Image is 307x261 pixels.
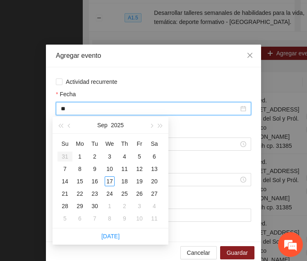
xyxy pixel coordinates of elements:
td: 2025-09-05 [132,150,147,163]
td: 2025-09-11 [117,163,132,175]
div: 15 [75,176,85,186]
td: 2025-10-02 [117,200,132,212]
div: 7 [90,214,100,223]
td: 2025-09-20 [147,175,162,187]
div: 7 [60,164,70,174]
td: 2025-09-27 [147,187,162,200]
span: Guardar [227,248,248,257]
div: 4 [149,201,159,211]
div: 9 [90,164,100,174]
div: 10 [134,214,144,223]
button: Guardar [220,246,254,259]
td: 2025-10-08 [102,212,117,225]
div: 27 [149,189,159,199]
input: Fecha [61,104,239,113]
td: 2025-10-06 [72,212,87,225]
th: Tu [87,137,102,150]
div: 9 [120,214,130,223]
div: 21 [60,189,70,199]
div: 6 [75,214,85,223]
td: 2025-09-02 [87,150,102,163]
div: 3 [105,152,115,161]
div: Minimizar ventana de chat en vivo [136,4,156,24]
div: 11 [149,214,159,223]
th: We [102,137,117,150]
td: 2025-09-21 [58,187,72,200]
td: 2025-09-01 [72,150,87,163]
td: 2025-10-04 [147,200,162,212]
td: 2025-09-13 [147,163,162,175]
th: Th [117,137,132,150]
td: 2025-09-12 [132,163,147,175]
td: 2025-09-19 [132,175,147,187]
div: 6 [149,152,159,161]
td: 2025-09-07 [58,163,72,175]
td: 2025-09-15 [72,175,87,187]
textarea: Escriba su mensaje y pulse “Intro” [4,173,158,202]
div: 8 [105,214,115,223]
th: Su [58,137,72,150]
div: 20 [149,176,159,186]
td: 2025-09-26 [132,187,147,200]
button: Cancelar [180,246,217,259]
div: 18 [120,176,130,186]
td: 2025-09-23 [87,187,102,200]
div: 3 [134,201,144,211]
div: 25 [120,189,130,199]
div: Chatee con nosotros ahora [43,42,139,53]
div: 19 [134,176,144,186]
td: 2025-10-05 [58,212,72,225]
div: 5 [134,152,144,161]
th: Fr [132,137,147,150]
div: 23 [90,189,100,199]
td: 2025-09-22 [72,187,87,200]
td: 2025-09-14 [58,175,72,187]
span: Estamos en línea. [48,84,114,168]
td: 2025-10-07 [87,212,102,225]
td: 2025-09-30 [87,200,102,212]
td: 2025-10-10 [132,212,147,225]
div: 2 [90,152,100,161]
div: 14 [60,176,70,186]
span: Cancelar [187,248,210,257]
span: Actividad recurrente [62,77,121,86]
td: 2025-09-06 [147,150,162,163]
td: 2025-10-01 [102,200,117,212]
div: 11 [120,164,130,174]
div: 1 [105,201,115,211]
td: 2025-10-11 [147,212,162,225]
td: 2025-09-09 [87,163,102,175]
div: 5 [60,214,70,223]
span: close [247,52,253,59]
button: 2025 [111,117,124,133]
button: Sep [97,117,108,133]
td: 2025-09-28 [58,200,72,212]
td: 2025-09-29 [72,200,87,212]
div: Agregar evento [56,51,251,60]
td: 2025-09-24 [102,187,117,200]
div: 10 [105,164,115,174]
td: 2025-09-10 [102,163,117,175]
div: 8 [75,164,85,174]
div: 13 [149,164,159,174]
div: 4 [120,152,130,161]
td: 2025-09-08 [72,163,87,175]
div: 24 [105,189,115,199]
label: Fecha [56,90,76,99]
td: 2025-09-04 [117,150,132,163]
div: 17 [105,176,115,186]
td: 2025-09-25 [117,187,132,200]
div: 12 [134,164,144,174]
td: 2025-09-16 [87,175,102,187]
td: 2025-10-09 [117,212,132,225]
a: [DATE] [101,233,120,240]
div: 22 [75,189,85,199]
div: 16 [90,176,100,186]
td: 2025-10-03 [132,200,147,212]
div: 26 [134,189,144,199]
div: 30 [90,201,100,211]
div: 29 [75,201,85,211]
div: 1 [75,152,85,161]
button: Close [239,45,261,67]
td: 2025-09-17 [102,175,117,187]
